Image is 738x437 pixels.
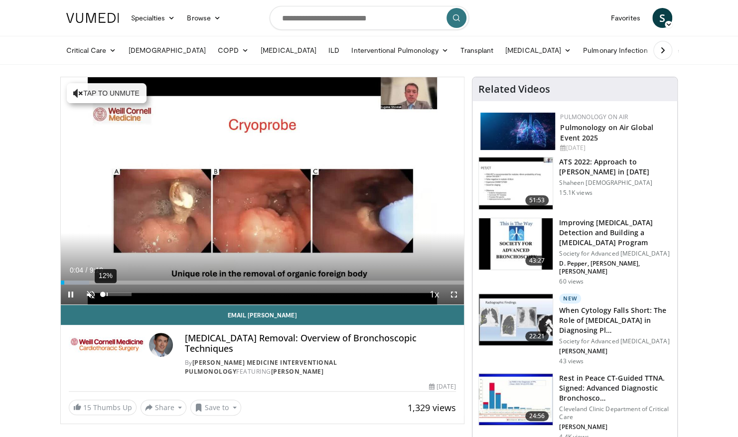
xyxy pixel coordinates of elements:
img: 8e3631fa-1f2d-4525-9a30-a37646eef5fe.150x105_q85_crop-smart_upscale.jpg [479,374,553,426]
p: [PERSON_NAME] [559,347,671,355]
a: COPD [212,40,255,60]
a: ILD [322,40,345,60]
button: Fullscreen [444,285,464,304]
button: Unmute [81,285,101,304]
a: Interventional Pulmonology [345,40,454,60]
button: Playback Rate [424,285,444,304]
span: 15 [83,403,91,412]
a: 15 Thumbs Up [69,400,137,415]
p: D. Pepper, [PERSON_NAME], [PERSON_NAME] [559,260,671,276]
a: Pulmonology on Air [560,113,628,121]
button: Save to [190,400,241,416]
h4: Related Videos [478,83,550,95]
a: [PERSON_NAME] Medicine Interventional Pulmonology [185,358,337,376]
h3: When Cytology Falls Short: The Role of [MEDICAL_DATA] in Diagnosing Pl… [559,305,671,335]
p: [PERSON_NAME] [559,423,671,431]
a: Pulmonary Infection [577,40,663,60]
img: Avatar [149,333,173,357]
a: [MEDICAL_DATA] [255,40,322,60]
h3: Improving [MEDICAL_DATA] Detection and Building a [MEDICAL_DATA] Program [559,218,671,248]
span: / [86,266,88,274]
a: Specialties [125,8,181,28]
a: 51:53 ATS 2022: Approach to [PERSON_NAME] in [DATE] Shaheen [DEMOGRAPHIC_DATA] 15.1K views [478,157,671,210]
p: 43 views [559,357,584,365]
a: 43:27 Improving [MEDICAL_DATA] Detection and Building a [MEDICAL_DATA] Program Society for Advanc... [478,218,671,286]
span: 24:56 [525,411,549,421]
a: Critical Care [60,40,123,60]
span: 22:21 [525,331,549,341]
img: da6f2637-572c-4e26-9f3c-99c40a6d351c.150x105_q85_crop-smart_upscale.jpg [479,218,553,270]
a: Browse [181,8,227,28]
div: By FEATURING [185,358,456,376]
button: Tap to unmute [67,83,147,103]
p: Society for Advanced [MEDICAL_DATA] [559,250,671,258]
a: Pulmonology on Air Global Event 2025 [560,123,653,143]
span: 51:53 [525,195,549,205]
button: Share [141,400,187,416]
p: Society for Advanced [MEDICAL_DATA] [559,337,671,345]
a: [DEMOGRAPHIC_DATA] [123,40,212,60]
div: [DATE] [560,144,669,152]
img: VuMedi Logo [66,13,119,23]
span: 9:19 [90,266,103,274]
div: [DATE] [429,382,456,391]
h4: [MEDICAL_DATA] Removal: Overview of Bronchoscopic Techniques [185,333,456,354]
a: 22:21 New When Cytology Falls Short: The Role of [MEDICAL_DATA] in Diagnosing Pl… Society for Adv... [478,293,671,365]
video-js: Video Player [61,77,464,305]
img: ba18d8f0-9906-4a98-861f-60482623d05e.jpeg.150x105_q85_autocrop_double_scale_upscale_version-0.2.jpg [480,113,555,150]
p: Shaheen [DEMOGRAPHIC_DATA] [559,179,671,187]
span: 43:27 [525,256,549,266]
p: New [559,293,581,303]
a: Favorites [605,8,646,28]
img: Weill Cornell Medicine Interventional Pulmonology [69,333,145,357]
span: 1,329 views [408,402,456,414]
img: 119acc87-4b87-43a4-9ec1-3ab87ec69fe1.150x105_q85_crop-smart_upscale.jpg [479,294,553,346]
input: Search topics, interventions [270,6,469,30]
a: S [652,8,672,28]
img: 5903cf87-07ec-4ec6-b228-01333f75c79d.150x105_q85_crop-smart_upscale.jpg [479,157,553,209]
span: 0:04 [70,266,83,274]
h3: ATS 2022: Approach to [PERSON_NAME] in [DATE] [559,157,671,177]
p: 60 views [559,278,584,286]
p: Cleveland Clinic Department of Critical Care [559,405,671,421]
p: 15.1K views [559,189,592,197]
button: Pause [61,285,81,304]
a: [MEDICAL_DATA] [499,40,577,60]
a: Transplant [454,40,499,60]
div: Progress Bar [61,281,464,285]
a: Email [PERSON_NAME] [61,305,464,325]
h3: Rest in Peace CT-Guided TTNA. Signed: Advanced Diagnostic Bronchosco… [559,373,671,403]
a: [PERSON_NAME] [271,367,324,376]
div: Volume Level [103,292,132,296]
